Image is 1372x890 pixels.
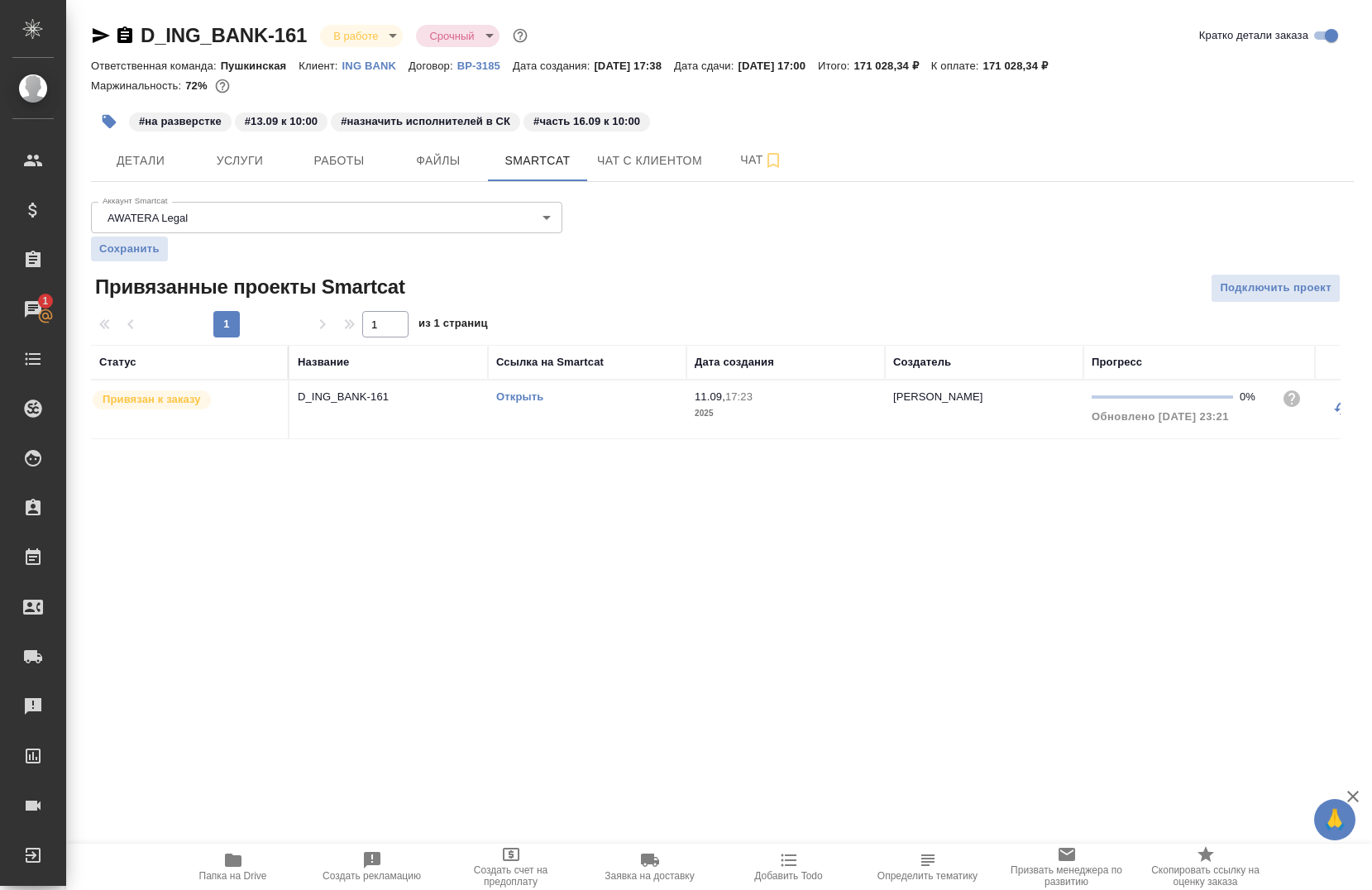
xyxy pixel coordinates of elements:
span: Услуги [200,151,280,171]
div: Статус [99,354,136,371]
button: Подключить проект [1211,274,1341,303]
p: ING BANK [342,60,409,72]
p: #13.09 к 10:00 [245,113,318,130]
p: [PERSON_NAME] [893,390,983,403]
div: Название [298,354,349,371]
span: Кратко детали заказа [1199,27,1308,44]
p: 171 028,34 ₽ [854,60,931,72]
div: В работе [320,25,403,47]
button: Добавить тэг [91,103,127,140]
p: #назначить исполнителей в СК [341,113,510,130]
span: часть 16.09 к 10:00 [522,113,652,127]
span: Обновлено [DATE] 23:21 [1092,410,1229,423]
button: AWATERA Legal [103,211,193,225]
span: Smartcat [498,151,577,171]
a: D_ING_BANK-161 [141,24,307,46]
button: В работе [328,29,383,43]
a: 1 [4,289,62,330]
button: Обновить прогресс [1323,389,1363,428]
p: Маржинальность: [91,79,185,92]
p: Итого: [818,60,853,72]
div: В работе [416,25,499,47]
button: Доп статусы указывают на важность/срочность заказа [509,25,531,46]
span: из 1 страниц [418,313,488,337]
p: Дата создания: [513,60,594,72]
span: Чат с клиентом [597,151,702,171]
p: Ответственная команда: [91,60,221,72]
button: 40391.71 RUB; [212,75,233,97]
button: 🙏 [1314,799,1355,840]
a: Открыть [496,390,543,403]
p: Привязан к заказу [103,391,201,408]
div: AWATERA Legal [91,202,562,233]
span: 🙏 [1321,802,1349,837]
p: 17:23 [725,390,753,403]
p: #часть 16.09 к 10:00 [533,113,640,130]
p: #на разверстке [139,113,222,130]
span: Сохранить [99,241,160,257]
p: D_ING_BANK-161 [298,389,480,405]
a: ING BANK [342,58,409,72]
p: К оплате: [931,60,983,72]
button: Скопировать ссылку [115,26,135,45]
p: 2025 [695,405,877,422]
svg: Подписаться [763,151,783,170]
div: 0% [1240,389,1269,405]
p: Клиент: [299,60,342,72]
button: Срочный [424,29,479,43]
p: 11.09, [695,390,725,403]
button: Скопировать ссылку для ЯМессенджера [91,26,111,45]
button: Сохранить [91,237,168,261]
p: ВР-3185 [457,60,513,72]
span: Привязанные проекты Smartcat [91,274,405,300]
p: 72% [185,79,211,92]
span: Детали [101,151,180,171]
span: 1 [32,293,58,309]
div: Ссылка на Smartcat [496,354,604,371]
div: Дата создания [695,354,774,371]
p: Пушкинская [221,60,299,72]
span: Подключить проект [1220,279,1331,298]
p: Дата сдачи: [674,60,738,72]
div: Прогресс [1092,354,1142,371]
p: [DATE] 17:00 [738,60,818,72]
span: Файлы [399,151,478,171]
span: назначить исполнителей в СК [329,113,522,127]
span: Чат [722,150,801,170]
span: Работы [299,151,379,171]
p: 171 028,34 ₽ [983,60,1060,72]
span: 13.09 к 10:00 [233,113,329,127]
span: на разверстке [127,113,233,127]
div: Создатель [893,354,951,371]
p: [DATE] 17:38 [594,60,674,72]
a: ВР-3185 [457,58,513,72]
p: Договор: [409,60,457,72]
